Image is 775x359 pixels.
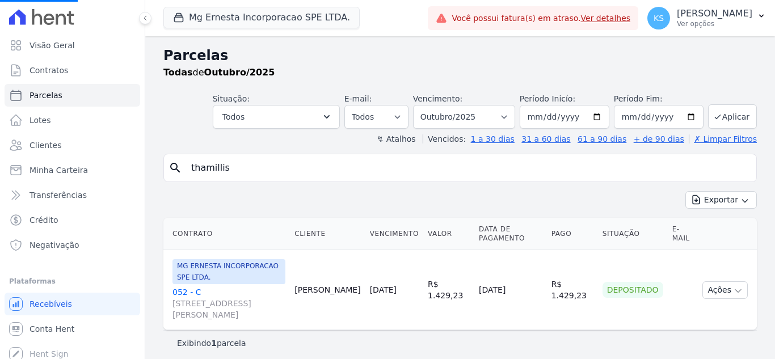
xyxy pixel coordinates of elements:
[5,209,140,231] a: Crédito
[163,218,290,250] th: Contrato
[30,239,79,251] span: Negativação
[163,7,360,28] button: Mg Ernesta Incorporacao SPE LTDA.
[689,134,757,143] a: ✗ Limpar Filtros
[5,34,140,57] a: Visão Geral
[290,250,365,330] td: [PERSON_NAME]
[344,94,372,103] label: E-mail:
[30,65,68,76] span: Contratos
[30,323,74,335] span: Conta Hent
[603,282,663,298] div: Depositado
[365,218,423,250] th: Vencimento
[370,285,397,294] a: [DATE]
[654,14,664,22] span: KS
[474,250,547,330] td: [DATE]
[5,109,140,132] a: Lotes
[30,189,87,201] span: Transferências
[521,134,570,143] a: 31 a 60 dias
[423,250,474,330] td: R$ 1.429,23
[702,281,748,299] button: Ações
[452,12,630,24] span: Você possui fatura(s) em atraso.
[177,337,246,349] p: Exibindo parcela
[163,45,757,66] h2: Parcelas
[677,19,752,28] p: Ver opções
[5,84,140,107] a: Parcelas
[30,115,51,126] span: Lotes
[581,14,631,23] a: Ver detalhes
[5,159,140,181] a: Minha Carteira
[184,157,752,179] input: Buscar por nome do lote ou do cliente
[213,94,250,103] label: Situação:
[638,2,775,34] button: KS [PERSON_NAME] Ver opções
[204,67,275,78] strong: Outubro/2025
[634,134,684,143] a: + de 90 dias
[30,40,75,51] span: Visão Geral
[520,94,575,103] label: Período Inicío:
[614,93,704,105] label: Período Fim:
[5,184,140,206] a: Transferências
[668,218,698,250] th: E-mail
[30,90,62,101] span: Parcelas
[30,214,58,226] span: Crédito
[377,134,415,143] label: ↯ Atalhos
[222,110,245,124] span: Todos
[423,218,474,250] th: Valor
[9,274,136,288] div: Plataformas
[5,59,140,82] a: Contratos
[30,164,88,176] span: Minha Carteira
[30,140,61,151] span: Clientes
[213,105,340,129] button: Todos
[211,339,217,348] b: 1
[598,218,668,250] th: Situação
[163,67,193,78] strong: Todas
[172,259,285,284] span: MG ERNESTA INCORPORACAO SPE LTDA.
[708,104,757,129] button: Aplicar
[471,134,515,143] a: 1 a 30 dias
[30,298,72,310] span: Recebíveis
[685,191,757,209] button: Exportar
[163,66,275,79] p: de
[5,318,140,340] a: Conta Hent
[5,293,140,315] a: Recebíveis
[547,250,598,330] td: R$ 1.429,23
[172,298,285,320] span: [STREET_ADDRESS][PERSON_NAME]
[290,218,365,250] th: Cliente
[578,134,626,143] a: 61 a 90 dias
[677,8,752,19] p: [PERSON_NAME]
[5,134,140,157] a: Clientes
[5,234,140,256] a: Negativação
[547,218,598,250] th: Pago
[474,218,547,250] th: Data de Pagamento
[172,286,285,320] a: 052 - C[STREET_ADDRESS][PERSON_NAME]
[413,94,462,103] label: Vencimento:
[423,134,466,143] label: Vencidos:
[169,161,182,175] i: search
